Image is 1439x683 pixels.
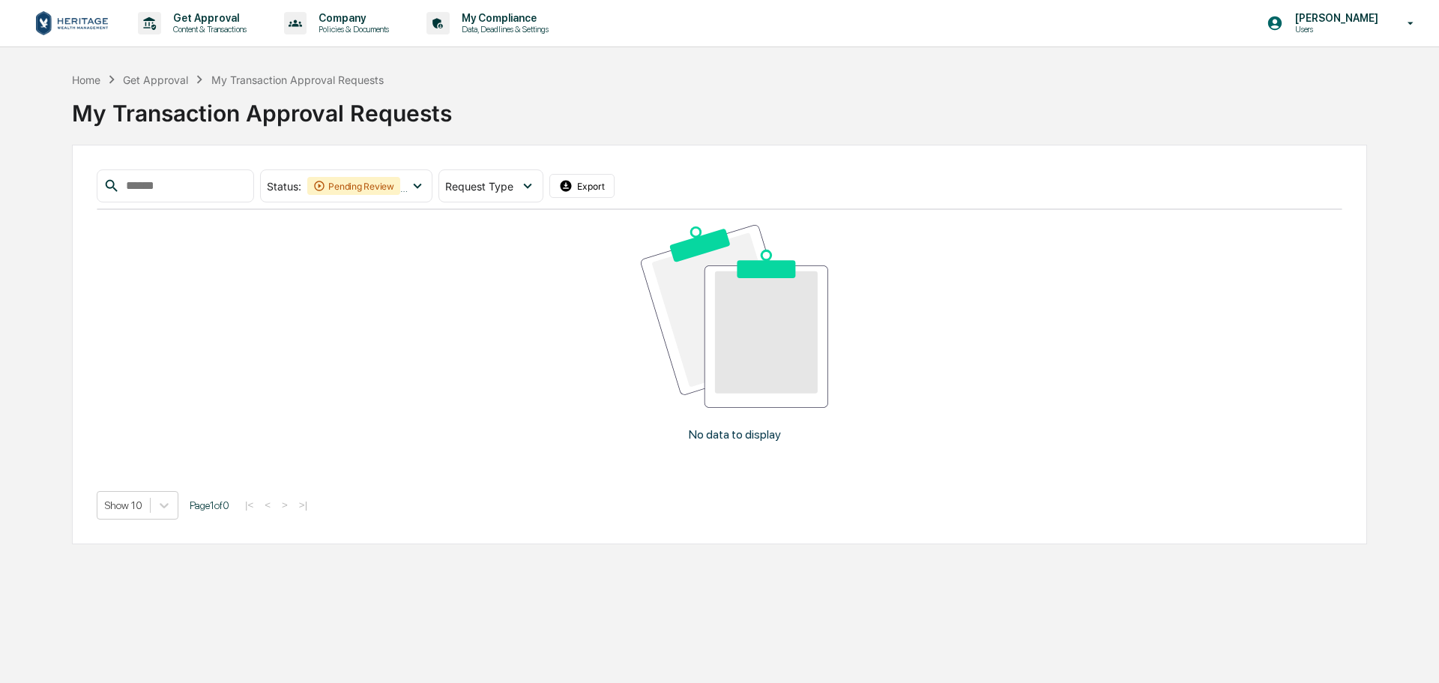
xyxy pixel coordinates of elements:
[641,225,827,407] img: No data
[277,499,292,511] button: >
[307,177,400,195] div: Pending Review
[123,73,188,86] div: Get Approval
[445,180,513,193] span: Request Type
[295,499,312,511] button: >|
[36,11,108,36] img: logo
[450,24,556,34] p: Data, Deadlines & Settings
[190,499,229,511] span: Page 1 of 0
[72,73,100,86] div: Home
[307,12,396,24] p: Company
[1391,634,1432,674] iframe: Open customer support
[450,12,556,24] p: My Compliance
[1283,24,1386,34] p: Users
[72,88,1367,127] div: My Transaction Approval Requests
[689,427,781,442] p: No data to display
[307,24,396,34] p: Policies & Documents
[161,24,254,34] p: Content & Transactions
[211,73,384,86] div: My Transaction Approval Requests
[267,180,301,193] span: Status :
[1283,12,1386,24] p: [PERSON_NAME]
[549,174,615,198] button: Export
[161,12,254,24] p: Get Approval
[260,499,275,511] button: <
[241,499,258,511] button: |<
